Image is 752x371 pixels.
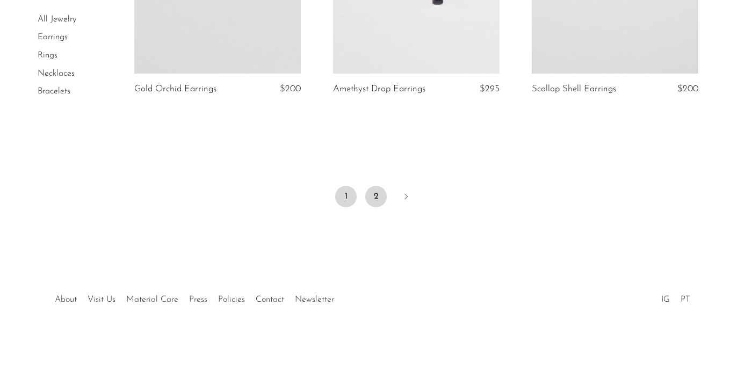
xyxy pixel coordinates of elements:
ul: Social Medias [656,287,696,307]
a: Material Care [126,295,178,304]
a: PT [681,295,690,304]
a: About [55,295,77,304]
span: 1 [335,186,357,207]
a: IG [661,295,670,304]
a: Rings [38,51,57,60]
span: $295 [480,84,500,93]
a: All Jewelry [38,15,76,24]
a: Contact [256,295,284,304]
a: Gold Orchid Earrings [134,84,216,94]
span: $200 [280,84,301,93]
a: Earrings [38,33,68,42]
a: Amethyst Drop Earrings [333,84,425,94]
a: Visit Us [88,295,115,304]
a: Policies [218,295,245,304]
ul: Quick links [49,287,339,307]
a: Bracelets [38,87,70,96]
a: Necklaces [38,69,75,78]
a: Scallop Shell Earrings [532,84,616,94]
span: $200 [677,84,698,93]
a: Press [189,295,207,304]
a: 2 [365,186,387,207]
a: Next [395,186,417,209]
